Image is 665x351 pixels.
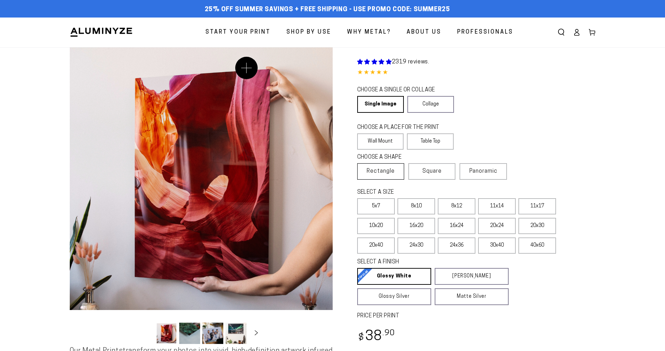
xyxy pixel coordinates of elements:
[398,238,435,254] label: 24x30
[407,96,454,113] a: Collage
[457,27,513,37] span: Professionals
[156,323,177,344] button: Load image 1 in gallery view
[357,153,448,161] legend: CHOOSE A SHAPE
[357,124,447,132] legend: CHOOSE A PLACE FOR THE PRINT
[478,218,516,234] label: 20x24
[357,288,431,305] a: Glossy Silver
[401,23,447,42] a: About Us
[249,325,264,341] button: Slide right
[435,268,509,285] a: [PERSON_NAME]
[138,325,154,341] button: Slide left
[407,27,441,37] span: About Us
[357,68,596,78] div: 4.85 out of 5.0 stars
[478,238,516,254] label: 30x40
[205,27,271,37] span: Start Your Print
[435,288,509,305] a: Matte Silver
[438,238,475,254] label: 24x36
[347,27,391,37] span: Why Metal?
[357,258,492,266] legend: SELECT A FINISH
[357,268,431,285] a: Glossy White
[286,27,331,37] span: Shop By Use
[357,86,448,94] legend: CHOOSE A SINGLE OR COLLAGE
[407,133,454,150] label: Table Top
[478,198,516,214] label: 11x14
[452,23,518,42] a: Professionals
[179,323,200,344] button: Load image 2 in gallery view
[357,198,395,214] label: 5x7
[398,218,435,234] label: 16x20
[367,167,395,175] span: Rectangle
[438,218,475,234] label: 16x24
[205,6,450,14] span: 25% off Summer Savings + Free Shipping - Use Promo Code: SUMMER25
[518,198,556,214] label: 11x17
[358,333,364,343] span: $
[357,330,395,344] bdi: 38
[422,167,442,175] span: Square
[342,23,396,42] a: Why Metal?
[357,96,404,113] a: Single Image
[398,198,435,214] label: 8x10
[70,47,333,346] media-gallery: Gallery Viewer
[518,238,556,254] label: 40x60
[281,23,337,42] a: Shop By Use
[518,218,556,234] label: 20x30
[438,198,475,214] label: 8x12
[357,133,404,150] label: Wall Mount
[357,312,596,320] label: PRICE PER PRINT
[357,238,395,254] label: 20x40
[200,23,276,42] a: Start Your Print
[357,218,395,234] label: 10x20
[225,323,246,344] button: Load image 4 in gallery view
[357,188,497,197] legend: SELECT A SIZE
[554,25,569,40] summary: Search our site
[70,27,133,37] img: Aluminyze
[202,323,223,344] button: Load image 3 in gallery view
[469,168,497,174] span: Panoramic
[382,329,395,337] sup: .90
